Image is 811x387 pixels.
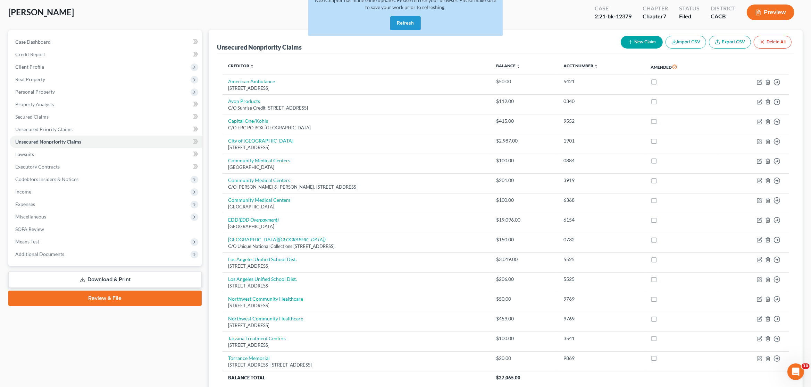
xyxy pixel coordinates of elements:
[711,5,736,12] div: District
[228,263,485,269] div: [STREET_ADDRESS]
[10,136,202,148] a: Unsecured Nonpriority Claims
[496,197,552,204] div: $100.00
[496,118,552,124] div: $415.00
[496,236,552,243] div: $150.00
[15,239,39,244] span: Means Test
[563,197,640,204] div: 6368
[563,256,640,263] div: 5525
[228,184,485,190] div: C/O [PERSON_NAME] & [PERSON_NAME]. [STREET_ADDRESS]
[15,251,64,257] span: Additional Documents
[228,124,485,131] div: C/O ERC PO BOX [GEOGRAPHIC_DATA]
[663,13,666,19] span: 7
[228,316,303,321] a: Northwest Community Healthcare
[645,59,718,75] th: Amended
[8,7,74,17] span: [PERSON_NAME]
[15,51,45,57] span: Credit Report
[15,39,51,45] span: Case Dashboard
[496,137,552,144] div: $2,987.00
[15,164,60,170] span: Executory Contracts
[228,217,279,223] a: EDD(EDD Overpayment)
[563,355,640,362] div: 9869
[228,335,286,341] a: Tarzana Treatment Centers
[15,189,31,195] span: Income
[250,64,254,68] i: unfold_more
[10,98,202,111] a: Property Analysis
[228,243,485,250] div: C/O Unique National Collections [STREET_ADDRESS]
[563,118,640,124] div: 9552
[563,177,640,184] div: 3919
[228,157,290,163] a: Community Medical Centers
[496,78,552,85] div: $50.00
[496,177,552,184] div: $201.00
[496,295,552,302] div: $50.00
[563,295,640,302] div: 9769
[10,223,202,235] a: SOFA Review
[709,36,751,49] a: Export CSV
[278,237,326,242] i: ([GEOGRAPHIC_DATA])
[563,137,640,144] div: 1901
[15,101,54,107] span: Property Analysis
[15,114,49,120] span: Secured Claims
[643,12,668,20] div: Chapter
[217,43,302,51] div: Unsecured Nonpriority Claims
[496,315,552,322] div: $459.00
[563,157,640,164] div: 0884
[228,302,485,309] div: [STREET_ADDRESS]
[8,291,202,306] a: Review & File
[228,355,270,361] a: Torrance Memorial
[228,223,485,230] div: [GEOGRAPHIC_DATA]
[10,161,202,173] a: Executory Contracts
[679,5,700,12] div: Status
[595,5,632,12] div: Case
[15,201,35,207] span: Expenses
[228,256,297,262] a: Los Angeles Unified School Dist.
[228,362,485,368] div: [STREET_ADDRESS] [STREET_ADDRESS]
[496,63,520,68] a: Balance unfold_more
[228,276,297,282] a: Los Angeles Unified School Dist.
[228,296,303,302] a: Northwest Community Healthcare
[228,138,293,144] a: City of [GEOGRAPHIC_DATA]
[15,151,34,157] span: Lawsuits
[563,315,640,322] div: 9769
[643,5,668,12] div: Chapter
[563,335,640,342] div: 3541
[594,64,598,68] i: unfold_more
[10,111,202,123] a: Secured Claims
[15,126,73,132] span: Unsecured Priority Claims
[10,36,202,48] a: Case Dashboard
[390,16,421,30] button: Refresh
[228,98,260,104] a: Avon Products
[228,322,485,329] div: [STREET_ADDRESS]
[15,214,46,220] span: Miscellaneous
[563,78,640,85] div: 5421
[10,123,202,136] a: Unsecured Priority Claims
[563,98,640,105] div: 0340
[15,89,55,95] span: Personal Property
[223,371,491,384] th: Balance Total
[679,12,700,20] div: Filed
[15,139,81,145] span: Unsecured Nonpriority Claims
[802,363,810,369] span: 10
[563,276,640,283] div: 5525
[228,144,485,151] div: [STREET_ADDRESS]
[8,272,202,288] a: Download & Print
[228,283,485,289] div: [STREET_ADDRESS]
[10,148,202,161] a: Lawsuits
[496,157,552,164] div: $100.00
[621,36,663,49] button: New Claim
[15,64,44,70] span: Client Profile
[563,216,640,223] div: 6154
[496,276,552,283] div: $206.00
[228,197,290,203] a: Community Medical Centers
[15,76,45,82] span: Real Property
[228,118,268,124] a: Capital One/Kohls
[15,226,44,232] span: SOFA Review
[228,342,485,349] div: [STREET_ADDRESS]
[228,204,485,210] div: [GEOGRAPHIC_DATA]
[563,236,640,243] div: 0732
[10,48,202,61] a: Credit Report
[496,256,552,263] div: $3,019.00
[595,12,632,20] div: 2:21-bk-12379
[228,78,275,84] a: American Ambulance
[666,36,706,49] button: Import CSV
